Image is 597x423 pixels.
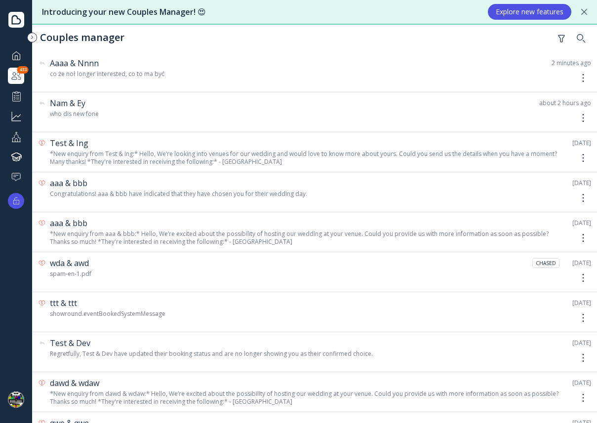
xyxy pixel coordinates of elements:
[50,98,531,108] div: Nam & Ey
[50,230,567,246] div: *New enquiry from aaa & bbb:* Hello, We’re excited about the possibility of hosting our wedding a...
[50,298,556,308] div: ttt & ttt
[572,179,591,187] div: [DATE]
[552,59,591,67] div: 2 minutes ago
[8,108,24,124] a: Grow your business
[8,128,24,145] a: Your profile
[8,88,24,104] a: Performance
[572,339,591,347] div: [DATE]
[17,66,29,74] div: 433
[50,218,556,228] div: aaa & bbb
[8,193,24,209] button: Upgrade options
[8,68,24,84] a: Couples manager433
[50,270,567,278] div: spam-en-1.pdf
[496,8,563,16] div: Explore new features
[572,259,591,267] div: [DATE]
[8,149,24,165] a: Knowledge hub
[536,259,556,267] div: Chased
[50,110,567,118] div: who dis new fone
[572,219,591,227] div: [DATE]
[8,68,24,84] div: Couples manager
[8,169,24,185] a: Help & support
[50,58,544,68] div: Aaaa & Nnnn
[42,6,478,18] div: Introducing your new Couples Manager! 😍
[50,258,528,268] div: wda & awd
[50,310,567,318] div: showround.eventBookedSystemMessage
[50,178,556,188] div: aaa & bbb
[488,4,571,20] button: Explore new features
[572,299,591,307] div: [DATE]
[50,190,567,198] div: Congratulations! aaa & bbb have indicated that they have chosen you for their wedding day.
[50,378,556,388] div: dawd & wdaw
[50,138,556,148] div: Test & Ing
[50,70,567,78] div: co że noł longer interested, co to ma być
[50,338,556,348] div: Test & Dev
[539,99,591,107] div: about 2 hours ago
[40,31,124,46] div: Couples manager
[50,150,567,166] div: *New enquiry from Test & Ing:* Hello, We’re looking into venues for our wedding and would love to...
[572,379,591,387] div: [DATE]
[50,350,567,358] div: Regretfully, Test & Dev have updated their booking status and are no longer showing you as their ...
[572,139,591,147] div: [DATE]
[50,390,567,406] div: *New enquiry from dawd & wdaw:* Hello, We’re excited about the possibility of hosting our wedding...
[8,47,24,64] a: Dashboard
